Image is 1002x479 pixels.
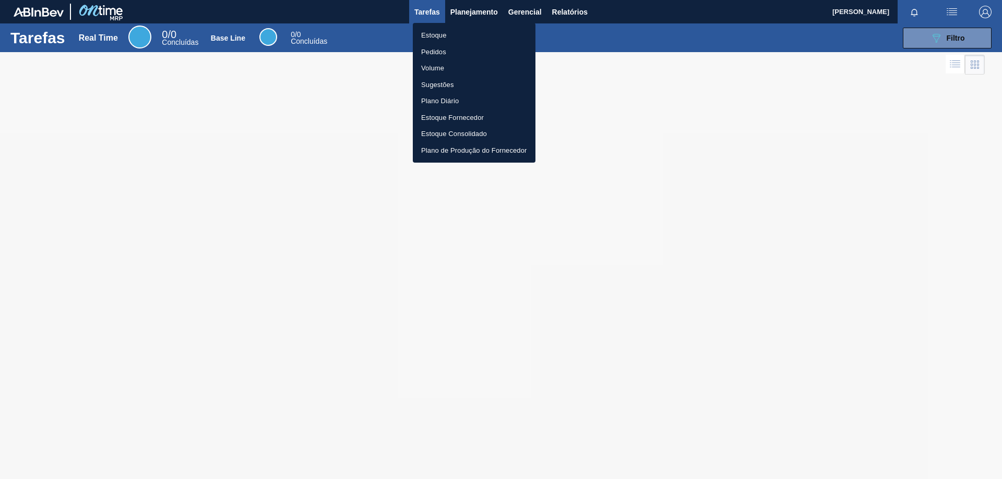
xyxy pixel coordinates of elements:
a: Volume [413,60,535,77]
a: Estoque Fornecedor [413,109,535,126]
a: Plano de Produção do Fornecedor [413,142,535,159]
a: Pedidos [413,44,535,60]
a: Plano Diário [413,93,535,109]
a: Estoque [413,27,535,44]
a: Estoque Consolidado [413,126,535,142]
a: Sugestões [413,77,535,93]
